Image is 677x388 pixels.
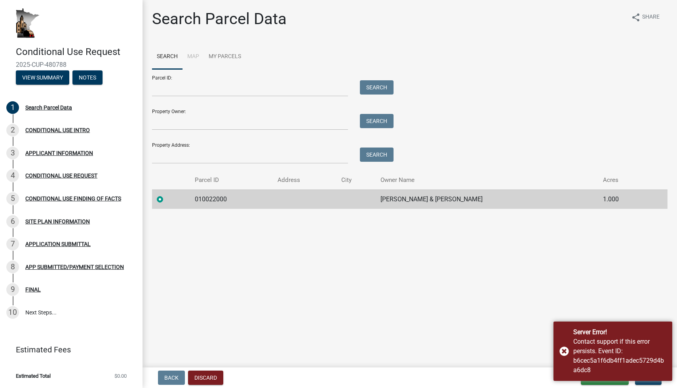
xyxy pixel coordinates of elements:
[376,189,598,209] td: [PERSON_NAME] & [PERSON_NAME]
[25,287,41,292] div: FINAL
[164,375,179,381] span: Back
[6,261,19,273] div: 8
[25,105,72,110] div: Search Parcel Data
[152,9,287,28] h1: Search Parcel Data
[16,75,69,81] wm-modal-confirm: Summary
[337,171,376,189] th: City
[598,189,648,209] td: 1.000
[6,306,19,319] div: 10
[6,215,19,228] div: 6
[25,219,90,224] div: SITE PLAN INFORMATION
[25,173,97,178] div: CONDITIONAL USE REQUEST
[16,61,127,68] span: 2025-CUP-480788
[598,171,648,189] th: Acres
[152,44,183,70] a: Search
[573,327,666,337] div: Server Error!
[188,371,223,385] button: Discard
[273,171,337,189] th: Address
[6,342,130,358] a: Estimated Fees
[158,371,185,385] button: Back
[72,70,103,85] button: Notes
[642,13,660,22] span: Share
[6,147,19,159] div: 3
[573,337,666,375] div: Contact support if this error persists. Event ID: b6cec5a1f6db4ff1adec5729d4ba6dc8
[376,171,598,189] th: Owner Name
[6,169,19,182] div: 4
[625,9,666,25] button: shareShare
[72,75,103,81] wm-modal-confirm: Notes
[360,114,394,128] button: Search
[360,80,394,95] button: Search
[360,148,394,162] button: Search
[25,127,90,133] div: CONDITIONAL USE INTRO
[190,189,273,209] td: 010022000
[25,241,91,247] div: APPLICATION SUBMITTAL
[16,46,136,58] h4: Conditional Use Request
[16,8,40,38] img: Houston County, Minnesota
[6,101,19,114] div: 1
[16,70,69,85] button: View Summary
[25,196,121,201] div: CONDITIONAL USE FINDING OF FACTS
[25,150,93,156] div: APPLICANT INFORMATION
[6,283,19,296] div: 9
[25,264,124,270] div: APP SUBMITTED/PAYMENT SELECTION
[6,238,19,250] div: 7
[631,13,641,22] i: share
[114,373,127,379] span: $0.00
[6,192,19,205] div: 5
[204,44,246,70] a: My Parcels
[190,171,273,189] th: Parcel ID
[6,124,19,136] div: 2
[16,373,51,379] span: Estimated Total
